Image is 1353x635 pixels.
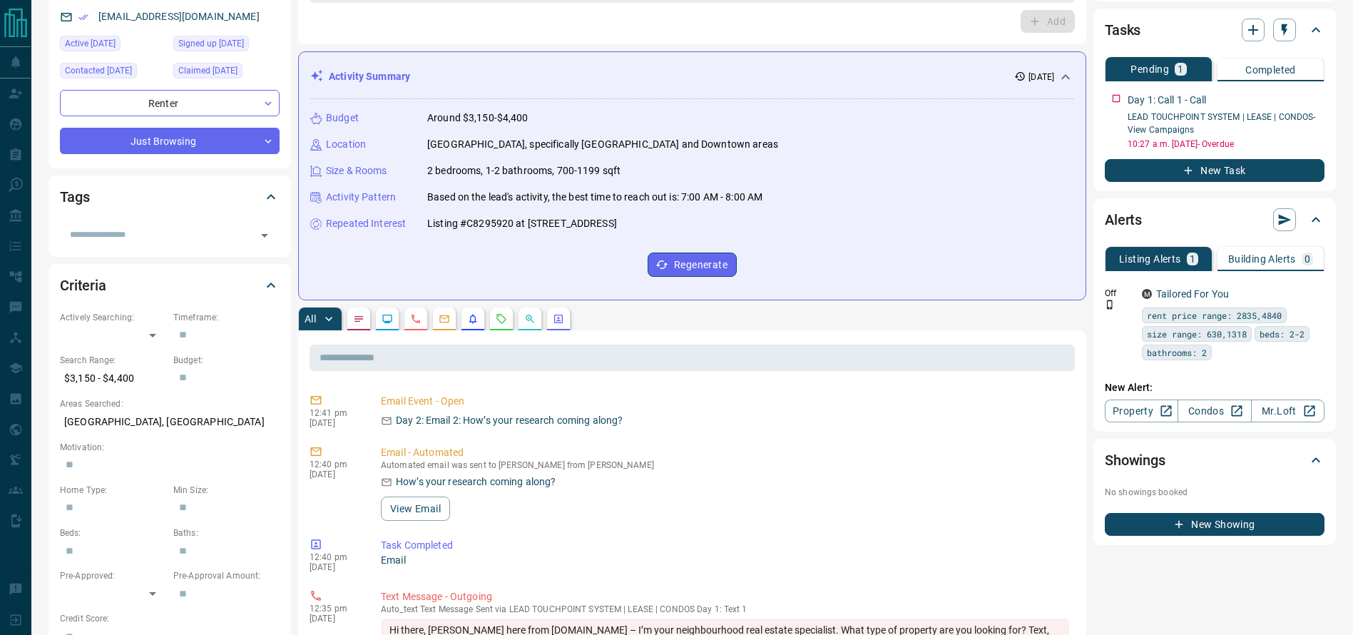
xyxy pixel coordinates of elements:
[1105,203,1324,237] div: Alerts
[326,137,366,152] p: Location
[1178,64,1183,74] p: 1
[173,354,280,367] p: Budget:
[173,63,280,83] div: Sat Sep 13 2025
[173,527,280,539] p: Baths:
[60,367,166,390] p: $3,150 - $4,400
[65,36,116,51] span: Active [DATE]
[310,459,359,469] p: 12:40 pm
[310,418,359,428] p: [DATE]
[1028,71,1054,83] p: [DATE]
[1147,345,1207,360] span: bathrooms: 2
[381,553,1069,568] p: Email
[310,604,359,614] p: 12:35 pm
[427,111,529,126] p: Around $3,150-$4,400
[60,180,280,214] div: Tags
[326,190,396,205] p: Activity Pattern
[173,569,280,582] p: Pre-Approval Amount:
[329,69,410,84] p: Activity Summary
[381,538,1069,553] p: Task Completed
[255,225,275,245] button: Open
[326,163,387,178] p: Size & Rooms
[1105,443,1324,477] div: Showings
[396,413,623,428] p: Day 2: Email 2: How’s your research coming along?
[1105,513,1324,536] button: New Showing
[310,614,359,624] p: [DATE]
[60,311,166,324] p: Actively Searching:
[381,394,1069,409] p: Email Event - Open
[427,216,617,231] p: Listing #C8295920 at [STREET_ADDRESS]
[310,63,1074,90] div: Activity Summary[DATE]
[553,313,564,325] svg: Agent Actions
[410,313,422,325] svg: Calls
[60,441,280,454] p: Motivation:
[1228,254,1296,264] p: Building Alerts
[1119,254,1181,264] p: Listing Alerts
[381,460,1069,470] p: Automated email was sent to [PERSON_NAME] from [PERSON_NAME]
[1147,308,1282,322] span: rent price range: 2835,4840
[60,63,166,83] div: Sat Sep 13 2025
[1105,287,1133,300] p: Off
[381,604,418,614] span: auto_text
[496,313,507,325] svg: Requests
[310,408,359,418] p: 12:41 pm
[98,11,260,22] a: [EMAIL_ADDRESS][DOMAIN_NAME]
[60,484,166,497] p: Home Type:
[60,397,280,410] p: Areas Searched:
[60,268,280,303] div: Criteria
[310,562,359,572] p: [DATE]
[1128,93,1207,108] p: Day 1: Call 1 - Call
[1105,486,1324,499] p: No showings booked
[1105,13,1324,47] div: Tasks
[381,445,1069,460] p: Email - Automated
[178,36,244,51] span: Signed up [DATE]
[60,569,166,582] p: Pre-Approved:
[326,216,406,231] p: Repeated Interest
[1142,289,1152,299] div: mrloft.ca
[1105,400,1178,422] a: Property
[381,497,450,521] button: View Email
[1260,327,1305,341] span: beds: 2-2
[427,190,762,205] p: Based on the lead's activity, the best time to reach out is: 7:00 AM - 8:00 AM
[381,604,1069,614] p: Text Message Sent via LEAD TOUCHPOINT SYSTEM | LEASE | CONDOS Day 1: Text 1
[467,313,479,325] svg: Listing Alerts
[1178,400,1251,422] a: Condos
[1245,65,1296,75] p: Completed
[60,128,280,154] div: Just Browsing
[1105,19,1140,41] h2: Tasks
[326,111,359,126] p: Budget
[78,12,88,22] svg: Email Verified
[60,410,280,434] p: [GEOGRAPHIC_DATA], [GEOGRAPHIC_DATA]
[65,63,132,78] span: Contacted [DATE]
[1105,300,1115,310] svg: Push Notification Only
[353,313,364,325] svg: Notes
[396,474,556,489] p: How’s your research coming along?
[1147,327,1247,341] span: size range: 630,1318
[1105,380,1324,395] p: New Alert:
[1105,208,1142,231] h2: Alerts
[1105,159,1324,182] button: New Task
[60,36,166,56] div: Sat Sep 13 2025
[1305,254,1310,264] p: 0
[173,36,280,56] div: Tue Aug 05 2025
[1128,138,1324,151] p: 10:27 a.m. [DATE] - Overdue
[427,163,621,178] p: 2 bedrooms, 1-2 bathrooms, 700-1199 sqft
[1190,254,1195,264] p: 1
[1130,64,1169,74] p: Pending
[173,484,280,497] p: Min Size:
[1105,449,1165,472] h2: Showings
[60,274,106,297] h2: Criteria
[427,137,778,152] p: [GEOGRAPHIC_DATA], specifically [GEOGRAPHIC_DATA] and Downtown areas
[305,314,316,324] p: All
[648,253,737,277] button: Regenerate
[439,313,450,325] svg: Emails
[1128,112,1316,135] a: LEAD TOUCHPOINT SYSTEM | LEASE | CONDOS- View Campaigns
[60,354,166,367] p: Search Range:
[310,552,359,562] p: 12:40 pm
[524,313,536,325] svg: Opportunities
[60,90,280,116] div: Renter
[173,311,280,324] p: Timeframe:
[60,527,166,539] p: Beds:
[60,186,89,208] h2: Tags
[60,612,280,625] p: Credit Score:
[382,313,393,325] svg: Lead Browsing Activity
